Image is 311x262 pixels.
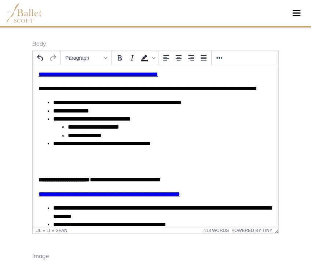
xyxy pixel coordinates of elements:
[288,10,305,16] button: Toggle navigation
[113,52,126,64] button: Bold
[172,52,185,64] button: Align center
[32,251,279,261] p: Image
[204,228,229,233] button: 418 words
[138,52,157,64] div: Background color
[197,52,210,64] button: Justify
[52,228,54,233] div: »
[36,228,41,233] div: ul
[47,228,50,233] div: li
[213,52,226,64] button: More...
[231,228,272,233] a: Powered by Tiny
[62,52,110,64] button: Blocks
[43,228,45,233] div: »
[65,55,101,61] span: Paragraph
[47,52,59,64] button: Redo
[272,227,278,233] div: Resize
[126,52,138,64] button: Italic
[32,39,279,49] p: Body
[160,52,172,64] button: Align left
[34,52,47,64] button: Undo
[33,65,278,227] iframe: Rich Text Area
[185,52,197,64] button: Align right
[56,228,67,233] div: span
